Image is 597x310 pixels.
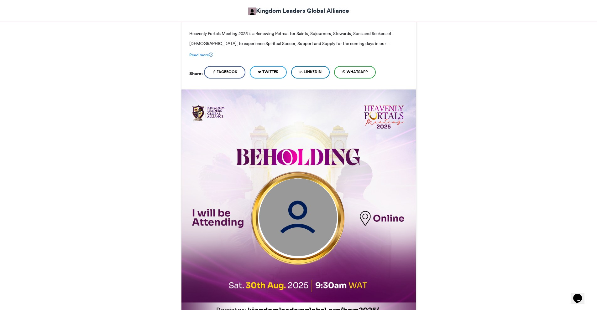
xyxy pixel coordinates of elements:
span: LinkedIn [304,69,322,75]
span: Facebook [217,69,237,75]
h5: Share: [189,69,203,78]
a: Kingdom Leaders Global Alliance [248,6,349,15]
a: Facebook [204,66,245,79]
p: Heavenly Portals Meeting 2025 is a Renewing Retreat for Saints, Sojourners, Stewards, Sons and Se... [189,28,408,48]
a: WhatsApp [334,66,376,79]
span: WhatsApp [347,69,368,75]
img: user_circle.png [259,179,337,257]
a: LinkedIn [291,66,330,79]
a: Twitter [250,66,287,79]
span: Twitter [262,69,279,75]
a: Read more [189,52,213,58]
img: Kingdom Leaders Global Alliance [248,8,256,15]
iframe: chat widget [571,285,591,304]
